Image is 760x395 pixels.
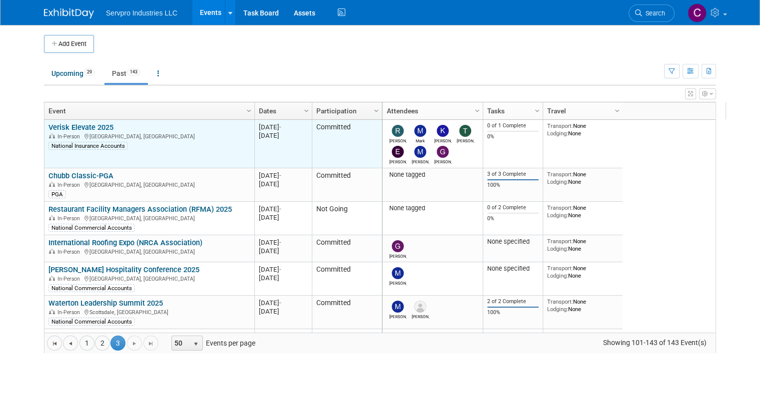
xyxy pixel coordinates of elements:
[244,102,255,117] a: Column Settings
[487,171,539,178] div: 3 of 3 Complete
[259,265,307,274] div: [DATE]
[48,214,250,222] div: [GEOGRAPHIC_DATA], [GEOGRAPHIC_DATA]
[642,9,665,17] span: Search
[487,238,539,246] div: None specified
[487,133,539,140] div: 0%
[44,8,94,18] img: ExhibitDay
[159,336,265,351] span: Events per page
[49,276,55,281] img: In-Person Event
[688,3,707,22] img: Chris Chassagneux
[49,133,55,138] img: In-Person Event
[459,125,471,137] img: Tammy McAllister
[48,224,135,232] div: National Commercial Accounts
[143,336,158,351] a: Go to the last page
[371,102,382,117] a: Column Settings
[259,171,307,180] div: [DATE]
[547,265,619,279] div: None None
[130,340,138,348] span: Go to the next page
[84,68,95,76] span: 29
[434,137,452,143] div: Kim Cunha
[437,125,449,137] img: Kim Cunha
[63,336,78,351] a: Go to the previous page
[387,204,479,212] div: None tagged
[547,102,616,119] a: Travel
[57,276,83,282] span: In-Person
[547,298,619,313] div: None None
[49,249,55,254] img: In-Person Event
[57,182,83,188] span: In-Person
[49,182,55,187] img: In-Person Event
[50,340,58,348] span: Go to the first page
[245,107,253,115] span: Column Settings
[392,125,404,137] img: Rick Dubois
[547,204,573,211] span: Transport:
[414,146,426,158] img: Matt Ingham
[48,274,250,283] div: [GEOGRAPHIC_DATA], [GEOGRAPHIC_DATA]
[57,215,83,222] span: In-Person
[547,171,573,178] span: Transport:
[48,171,113,180] a: Chubb Classic-PGA
[457,137,474,143] div: Tammy McAllister
[44,35,94,53] button: Add Event
[279,123,281,131] span: -
[279,172,281,179] span: -
[127,68,140,76] span: 143
[532,102,543,117] a: Column Settings
[392,267,404,279] img: Mike Tofari
[259,332,307,341] div: [DATE]
[147,340,155,348] span: Go to the last page
[547,122,573,129] span: Transport:
[312,168,382,202] td: Committed
[412,137,429,143] div: Mark Bristol
[106,9,177,17] span: Servpro Industries LLC
[547,178,568,185] span: Lodging:
[57,309,83,316] span: In-Person
[301,102,312,117] a: Column Settings
[547,272,568,279] span: Lodging:
[372,107,380,115] span: Column Settings
[48,284,135,292] div: National Commercial Accounts
[389,137,407,143] div: Rick Dubois
[487,265,539,273] div: None specified
[57,133,83,140] span: In-Person
[259,307,307,316] div: [DATE]
[414,125,426,137] img: Mark Bristol
[387,102,476,119] a: Attendees
[279,266,281,273] span: -
[392,146,404,158] img: Erik Slusher
[48,299,163,308] a: Waterton Leadership Summit 2025
[389,158,407,164] div: Erik Slusher
[547,238,619,252] div: None None
[48,318,135,326] div: National Commercial Accounts
[392,240,404,252] img: Greg MIER
[192,340,200,348] span: select
[434,158,452,164] div: Greg MIER
[594,336,716,350] span: Showing 101-143 of 143 Event(s)
[279,205,281,213] span: -
[172,336,189,350] span: 50
[316,102,375,119] a: Participation
[259,213,307,222] div: [DATE]
[48,123,113,132] a: Verisk Elevate 2025
[312,120,382,168] td: Committed
[259,180,307,188] div: [DATE]
[613,107,621,115] span: Column Settings
[279,239,281,246] span: -
[412,313,429,319] div: Sara Baker
[66,340,74,348] span: Go to the previous page
[547,245,568,252] span: Lodging:
[48,265,199,274] a: [PERSON_NAME] Hospitality Conference 2025
[95,336,110,351] a: 2
[547,122,619,137] div: None None
[279,299,281,307] span: -
[487,298,539,305] div: 2 of 2 Complete
[547,332,619,346] div: None None
[547,238,573,245] span: Transport:
[414,301,426,313] img: Sara Baker
[312,296,382,329] td: Committed
[79,336,94,351] a: 1
[392,301,404,313] img: Maria Robertson
[104,64,148,83] a: Past143
[48,238,202,247] a: International Roofing Expo (NRCA Association)
[48,190,66,198] div: PGA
